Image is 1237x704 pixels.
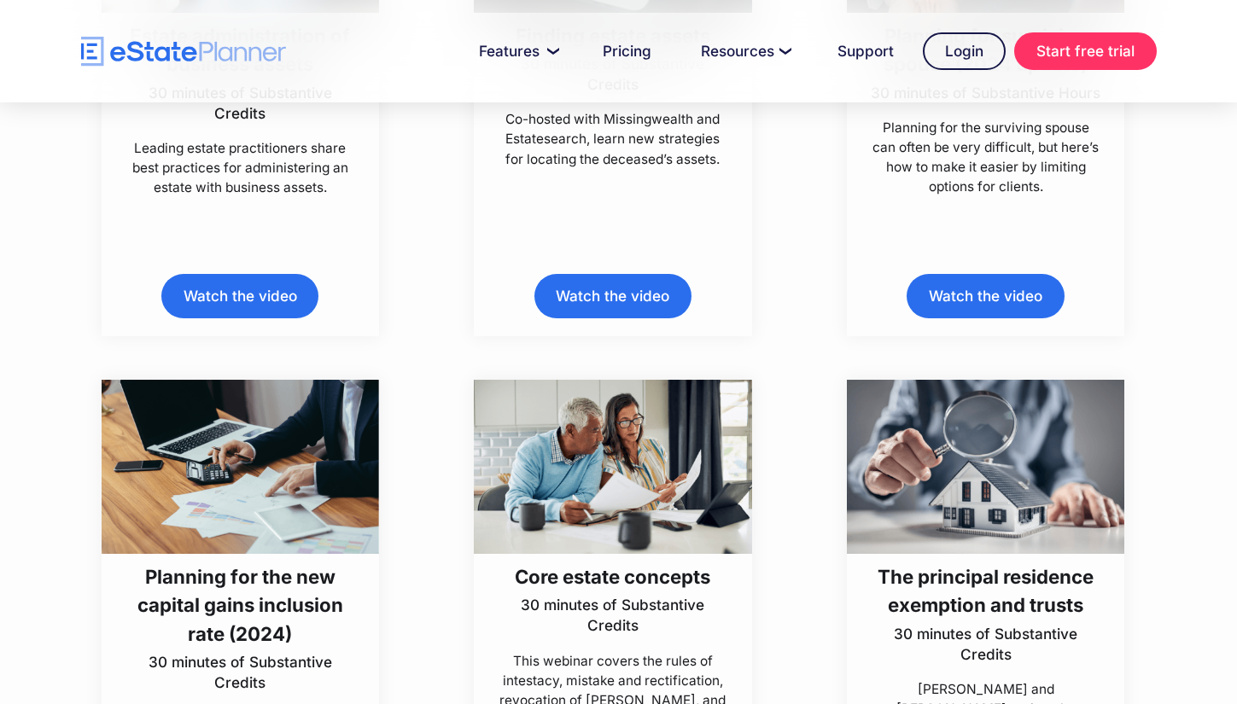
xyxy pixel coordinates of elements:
[870,624,1100,665] p: 30 minutes of Substantive Credits
[870,562,1100,620] h3: The principal residence exemption and trusts
[907,274,1064,317] a: Watch the video
[498,595,728,636] p: 30 minutes of Substantive Credits
[458,34,574,68] a: Features
[498,562,728,591] h3: Core estate concepts
[817,34,914,68] a: Support
[125,562,355,648] h3: Planning for the new capital gains inclusion rate (2024)
[680,34,808,68] a: Resources
[125,83,355,124] p: 30 minutes of Substantive Credits
[1014,32,1157,70] a: Start free trial
[870,118,1100,197] p: Planning for the surviving spouse can often be very difficult, but here’s how to make it easier b...
[125,652,355,693] p: 30 minutes of Substantive Credits
[125,138,355,197] p: Leading estate practitioners share best practices for administering an estate with business assets.
[534,274,691,317] a: Watch the video
[161,274,318,317] a: Watch the video
[498,109,728,168] p: Co-hosted with Missingwealth and Estatesearch, learn new strategies for locating the deceased’s a...
[81,37,286,67] a: home
[582,34,672,68] a: Pricing
[923,32,1006,70] a: Login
